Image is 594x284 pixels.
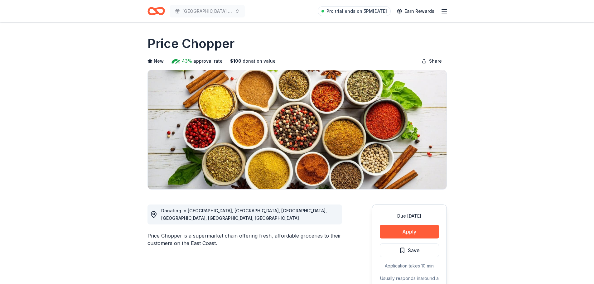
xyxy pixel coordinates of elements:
span: New [154,57,164,65]
div: Application takes 10 min [380,262,439,270]
span: [GEOGRAPHIC_DATA] Project Graduation [182,7,232,15]
button: Apply [380,225,439,238]
h1: Price Chopper [147,35,234,52]
a: Home [147,4,165,18]
span: $ 100 [230,57,241,65]
span: approval rate [193,57,223,65]
a: Pro trial ends on 5PM[DATE] [318,6,391,16]
button: [GEOGRAPHIC_DATA] Project Graduation [170,5,245,17]
a: Earn Rewards [393,6,438,17]
div: Due [DATE] [380,212,439,220]
span: 43% [182,57,192,65]
span: Share [429,57,442,65]
span: Save [408,246,420,254]
span: donation value [243,57,276,65]
span: Pro trial ends on 5PM[DATE] [326,7,387,15]
span: Donating in [GEOGRAPHIC_DATA], [GEOGRAPHIC_DATA], [GEOGRAPHIC_DATA], [GEOGRAPHIC_DATA], [GEOGRAPH... [161,208,327,221]
div: Price Chopper is a supermarket chain offering fresh, affordable groceries to their customers on t... [147,232,342,247]
button: Share [417,55,447,67]
img: Image for Price Chopper [148,70,447,189]
button: Save [380,243,439,257]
